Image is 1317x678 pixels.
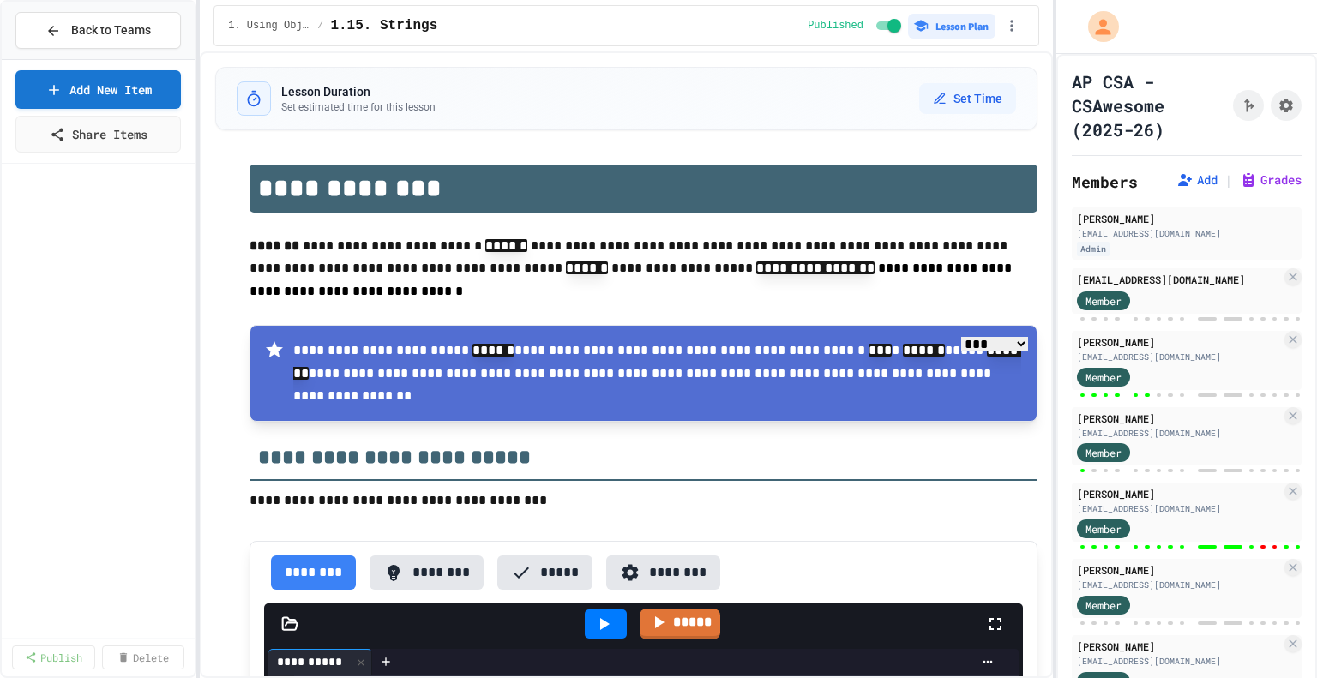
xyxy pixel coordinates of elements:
[919,83,1016,114] button: Set Time
[1077,334,1281,350] div: [PERSON_NAME]
[1070,7,1123,46] div: My Account
[1085,521,1122,537] span: Member
[317,19,323,33] span: /
[102,645,185,669] a: Delete
[1077,242,1110,256] div: Admin
[1085,369,1122,385] span: Member
[808,15,905,36] div: Content is published and visible to students
[1077,272,1281,287] div: [EMAIL_ADDRESS][DOMAIN_NAME]
[1077,639,1281,654] div: [PERSON_NAME]
[1077,502,1281,515] div: [EMAIL_ADDRESS][DOMAIN_NAME]
[1077,579,1281,591] div: [EMAIL_ADDRESS][DOMAIN_NAME]
[1233,90,1264,121] button: Click to see fork details
[1077,562,1281,578] div: [PERSON_NAME]
[1077,427,1281,440] div: [EMAIL_ADDRESS][DOMAIN_NAME]
[15,12,181,49] button: Back to Teams
[15,116,181,153] a: Share Items
[1072,69,1226,141] h1: AP CSA - CSAwesome (2025-26)
[281,100,436,114] p: Set estimated time for this lesson
[1175,535,1300,608] iframe: chat widget
[1085,445,1122,460] span: Member
[1077,211,1296,226] div: [PERSON_NAME]
[1077,351,1281,363] div: [EMAIL_ADDRESS][DOMAIN_NAME]
[1176,171,1218,189] button: Add
[1077,655,1281,668] div: [EMAIL_ADDRESS][DOMAIN_NAME]
[281,83,436,100] h3: Lesson Duration
[330,15,437,36] span: 1.15. Strings
[1072,170,1138,194] h2: Members
[808,19,863,33] span: Published
[908,14,995,39] button: Lesson Plan
[12,645,95,669] a: Publish
[1085,293,1122,309] span: Member
[1077,227,1296,240] div: [EMAIL_ADDRESS][DOMAIN_NAME]
[1245,609,1300,661] iframe: chat widget
[1240,171,1302,189] button: Grades
[1077,486,1281,501] div: [PERSON_NAME]
[1077,411,1281,426] div: [PERSON_NAME]
[71,21,151,39] span: Back to Teams
[1224,170,1233,190] span: |
[1271,90,1302,121] button: Assignment Settings
[1085,597,1122,613] span: Member
[228,19,310,33] span: 1. Using Objects and Methods
[15,70,181,109] a: Add New Item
